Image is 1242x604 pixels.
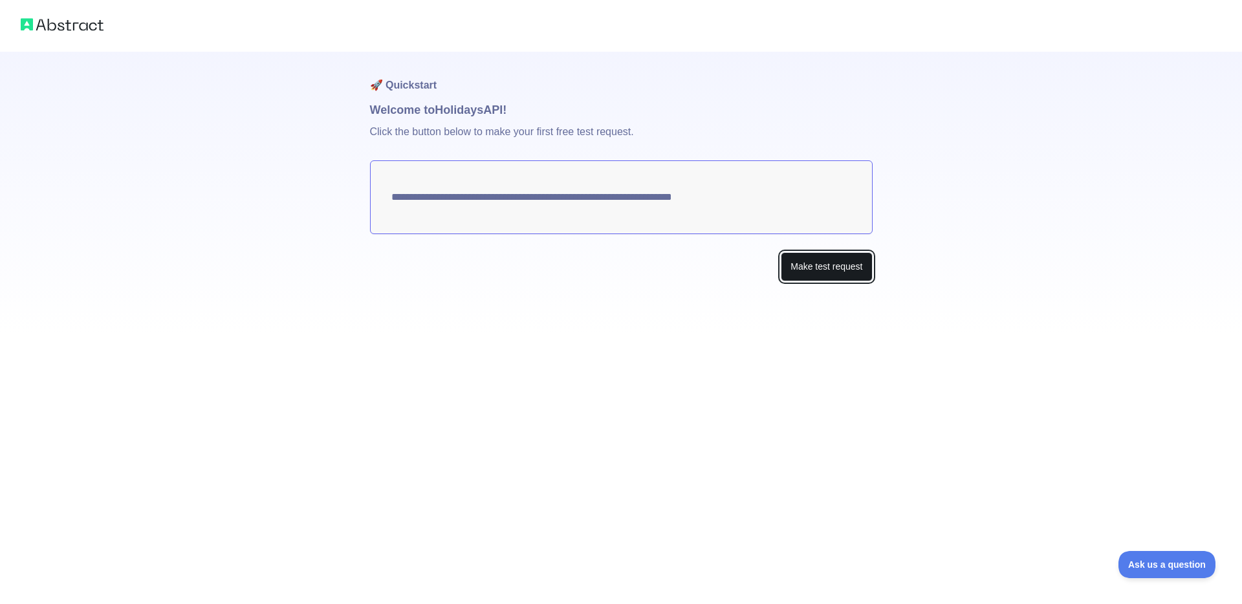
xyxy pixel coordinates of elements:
button: Make test request [781,252,872,281]
h1: Welcome to Holidays API! [370,101,873,119]
img: Abstract logo [21,16,103,34]
iframe: Toggle Customer Support [1118,551,1216,578]
p: Click the button below to make your first free test request. [370,119,873,160]
h1: 🚀 Quickstart [370,52,873,101]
